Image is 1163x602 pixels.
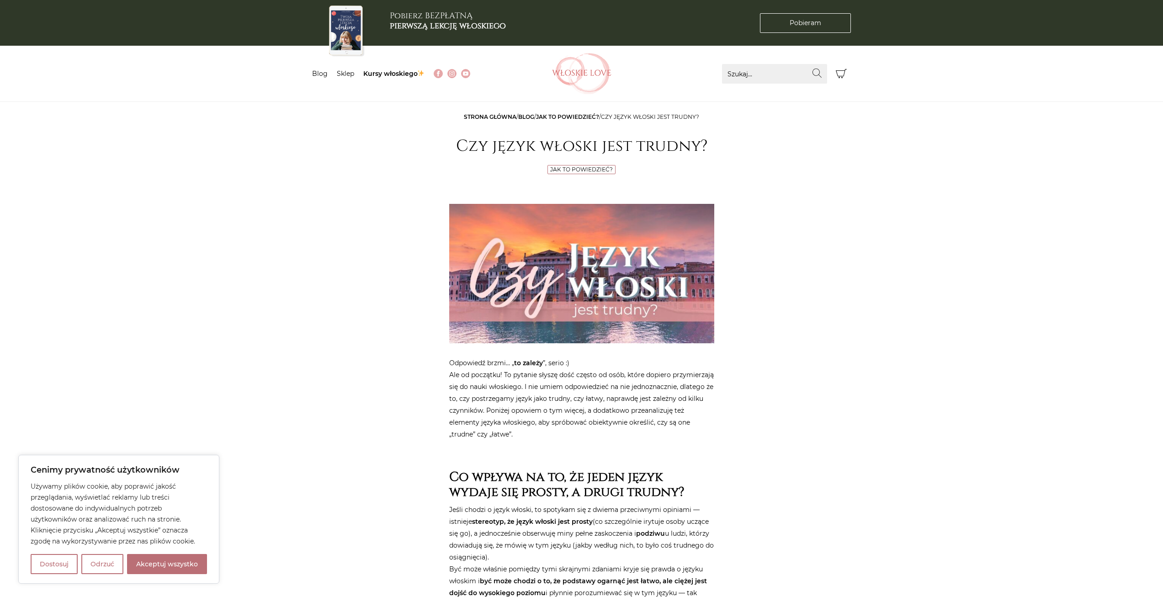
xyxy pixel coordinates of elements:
a: Kursy włoskiego [363,69,425,78]
button: Odrzuć [81,554,123,574]
p: Odpowiedź brzmi… „ ”, serio :) Ale od początku! To pytanie słyszę dość często od osób, które dopi... [449,357,714,440]
h1: Czy język włoski jest trudny? [449,137,714,156]
button: Koszyk [832,64,851,84]
p: Używamy plików cookie, aby poprawić jakość przeglądania, wyświetlać reklamy lub treści dostosowan... [31,481,207,547]
img: Włoskielove [552,53,611,94]
b: pierwszą lekcję włoskiego [390,20,506,32]
button: Akceptuj wszystko [127,554,207,574]
a: Blog [518,113,534,120]
img: ✨ [418,70,424,76]
p: Cenimy prywatność użytkowników [31,464,207,475]
span: / / / [464,113,699,120]
a: Strona główna [464,113,516,120]
strong: podziwu [636,529,665,538]
span: Pobieram [790,18,821,28]
h3: Pobierz BEZPŁATNĄ [390,11,506,31]
strong: stereotyp, że język włoski jest prosty [472,517,593,526]
a: Pobieram [760,13,851,33]
input: Szukaj... [722,64,827,84]
span: Czy język włoski jest trudny? [601,113,699,120]
strong: to zależy [514,359,543,367]
a: Jak to powiedzieć? [550,166,613,173]
a: Jak to powiedzieć? [536,113,599,120]
strong: być może chodzi o to, że podstawy ogarnąć jest łatwo, ale ciężej jest dojść do wysokiego poziomu [449,577,707,597]
button: Dostosuj [31,554,78,574]
strong: Co wpływa na to, że jeden język wydaje się prosty, a drugi trudny? [449,469,685,501]
a: Sklep [337,69,354,78]
a: Blog [312,69,328,78]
